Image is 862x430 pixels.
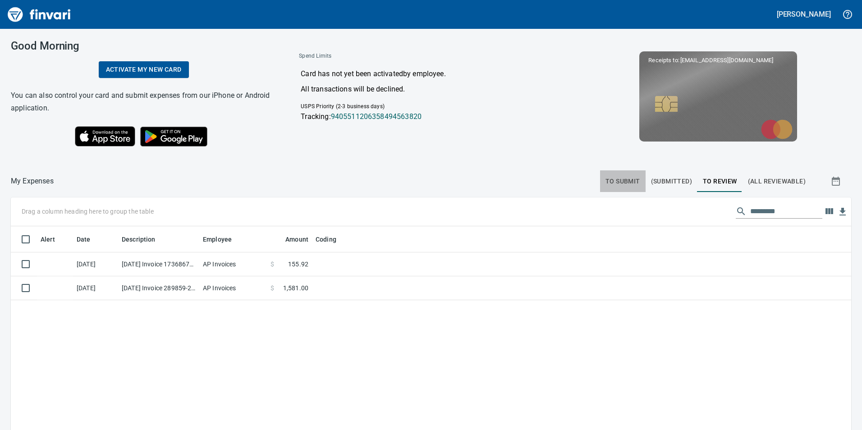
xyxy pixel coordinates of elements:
[271,284,274,293] span: $
[135,122,213,151] img: Get it on Google Play
[73,276,118,300] td: [DATE]
[11,176,54,187] nav: breadcrumb
[11,40,276,52] h3: Good Morning
[77,234,102,245] span: Date
[99,61,189,78] a: Activate my new card
[605,176,640,187] span: To Submit
[301,84,563,95] p: All transactions will be declined.
[5,4,73,25] img: Finvari
[285,234,308,245] span: Amount
[301,103,385,110] span: USPS Priority (2-3 business days)
[199,252,267,276] td: AP Invoices
[122,234,156,245] span: Description
[22,207,154,216] p: Drag a column heading here to group the table
[679,56,774,64] span: [EMAIL_ADDRESS][DOMAIN_NAME]
[301,111,563,122] p: Tracking:
[316,234,336,245] span: Coding
[11,89,276,114] h6: You can also control your card and submit expenses from our iPhone or Android application.
[836,205,849,219] button: Download Table
[11,176,54,187] p: My Expenses
[41,234,67,245] span: Alert
[748,176,806,187] span: (All Reviewable)
[106,64,182,75] span: Activate my new card
[274,234,308,245] span: Amount
[118,252,199,276] td: [DATE] Invoice 173686718-0001 from Sunbelt Rentals, Inc (1-10986)
[203,234,232,245] span: Employee
[203,234,243,245] span: Employee
[75,126,135,146] img: Download on the App Store
[199,276,267,300] td: AP Invoices
[822,170,851,192] button: Show transactions within a particular date range
[316,234,348,245] span: Coding
[651,176,692,187] span: (Submitted)
[331,112,422,121] a: 9405511206358494563820
[118,276,199,300] td: [DATE] Invoice 289859-2 from C&E Rentals (1-38058)
[757,115,797,144] img: mastercard.svg
[301,69,563,79] p: Card has not yet been activated by employee .
[299,52,446,61] span: Spend Limits
[703,176,737,187] span: To Review
[41,234,55,245] span: Alert
[775,7,833,21] button: [PERSON_NAME]
[271,260,274,269] span: $
[122,234,167,245] span: Description
[283,284,308,293] span: 1,581.00
[777,9,831,19] h5: [PERSON_NAME]
[822,205,836,218] button: Choose columns to display
[73,252,118,276] td: [DATE]
[288,260,308,269] span: 155.92
[648,56,788,65] p: Receipts to:
[77,234,91,245] span: Date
